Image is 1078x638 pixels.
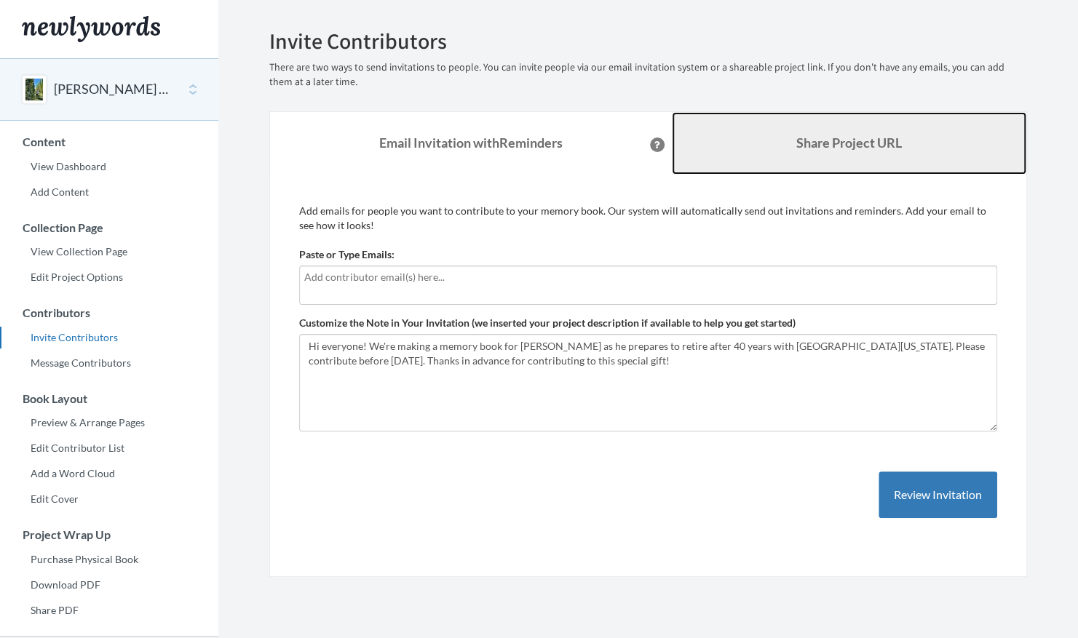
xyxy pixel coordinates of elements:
[379,135,563,151] strong: Email Invitation with Reminders
[299,334,997,431] textarea: Hi everyone! We're making a memory book for [PERSON_NAME] as he prepares to retire after 40 years...
[29,10,82,23] span: Support
[879,471,997,519] button: Review Invitation
[1,528,218,541] h3: Project Wrap Up
[1,306,218,319] h3: Contributors
[304,269,992,285] input: Add contributor email(s) here...
[1,392,218,405] h3: Book Layout
[22,16,160,42] img: Newlywords logo
[796,135,902,151] b: Share Project URL
[269,60,1027,89] p: There are two ways to send invitations to people. You can invite people via our email invitation ...
[1,135,218,148] h3: Content
[269,29,1027,53] h2: Invite Contributors
[299,316,796,330] label: Customize the Note in Your Invitation (we inserted your project description if available to help ...
[299,247,395,262] label: Paste or Type Emails:
[1,221,218,234] h3: Collection Page
[299,204,997,233] p: Add emails for people you want to contribute to your memory book. Our system will automatically s...
[54,80,172,99] button: [PERSON_NAME] Retirement Memory Book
